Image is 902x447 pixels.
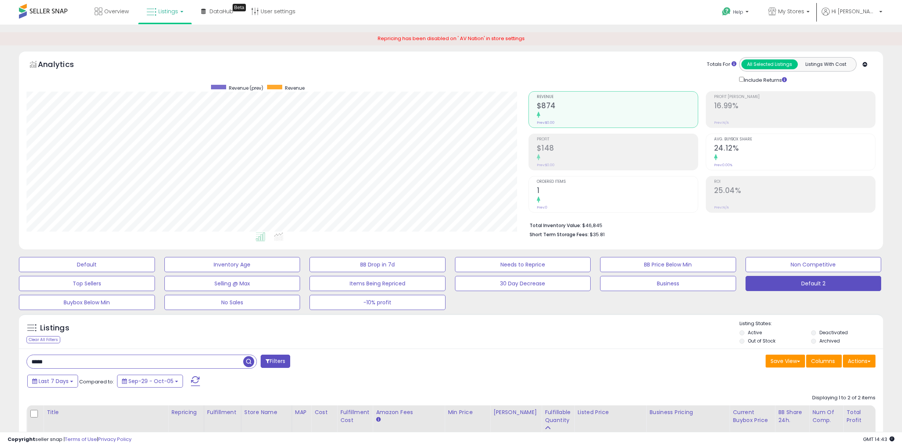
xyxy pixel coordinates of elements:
[207,408,238,416] div: Fulfillment
[812,394,875,402] div: Displaying 1 to 2 of 2 items
[714,186,875,196] h2: 25.04%
[714,163,732,167] small: Prev: 0.00%
[778,408,806,424] div: BB Share 24h.
[117,375,183,388] button: Sep-29 - Oct-05
[537,120,555,125] small: Prev: $0.00
[27,375,78,388] button: Last 7 Days
[537,205,547,210] small: Prev: 0
[19,295,155,310] button: Buybox Below Min
[8,436,131,443] div: seller snap | |
[714,144,875,154] h2: 24.12%
[376,408,441,416] div: Amazon Fees
[741,59,798,69] button: All Selected Listings
[98,436,131,443] a: Privacy Policy
[739,320,883,327] p: Listing States:
[164,257,300,272] button: Inventory Age
[714,180,875,184] span: ROI
[530,220,870,229] li: $46,845
[722,7,731,16] i: Get Help
[649,408,726,416] div: Business Pricing
[714,101,875,112] h2: 16.99%
[778,8,804,15] span: My Stores
[590,231,605,238] span: $35.81
[822,8,882,25] a: Hi [PERSON_NAME]
[714,95,875,99] span: Profit [PERSON_NAME]
[376,416,380,423] small: Amazon Fees.
[746,276,882,291] button: Default 2
[455,276,591,291] button: 30 Day Decrease
[707,61,736,68] div: Totals For
[171,408,201,416] div: Repricing
[806,355,842,368] button: Columns
[261,355,290,368] button: Filters
[314,408,334,416] div: Cost
[714,120,729,125] small: Prev: N/A
[209,8,233,15] span: DataHub
[863,436,894,443] span: 2025-10-14 14:43 GMT
[537,163,555,167] small: Prev: $0.00
[537,95,698,99] span: Revenue
[104,8,129,15] span: Overview
[600,276,736,291] button: Business
[310,257,446,272] button: BB Drop in 7d
[714,137,875,142] span: Avg. Buybox Share
[164,276,300,291] button: Selling @ Max
[79,378,114,385] span: Compared to:
[714,205,729,210] small: Prev: N/A
[340,408,369,424] div: Fulfillment Cost
[8,436,35,443] strong: Copyright
[846,408,874,424] div: Total Profit
[545,408,571,424] div: Fulfillable Quantity
[310,276,446,291] button: Items Being Repriced
[65,436,97,443] a: Terms of Use
[493,408,538,416] div: [PERSON_NAME]
[733,75,796,84] div: Include Returns
[812,408,840,424] div: Num of Comp.
[537,186,698,196] h2: 1
[748,329,762,336] label: Active
[819,329,848,336] label: Deactivated
[285,85,305,91] span: Revenue
[832,8,877,15] span: Hi [PERSON_NAME]
[577,408,643,416] div: Listed Price
[733,408,772,424] div: Current Buybox Price
[455,257,591,272] button: Needs to Reprice
[530,231,589,238] b: Short Term Storage Fees:
[600,257,736,272] button: BB Price Below Min
[746,257,882,272] button: Non Competitive
[537,180,698,184] span: Ordered Items
[229,85,263,91] span: Revenue (prev)
[27,336,60,343] div: Clear All Filters
[310,295,446,310] button: -10% profit
[448,408,487,416] div: Min Price
[530,222,581,229] b: Total Inventory Value:
[128,377,174,385] span: Sep-29 - Oct-05
[537,101,698,112] h2: $874
[295,408,308,416] div: MAP
[733,9,743,15] span: Help
[537,144,698,154] h2: $148
[39,377,69,385] span: Last 7 Days
[47,408,165,416] div: Title
[164,295,300,310] button: No Sales
[244,408,289,416] div: Store Name
[38,59,89,72] h5: Analytics
[819,338,840,344] label: Archived
[843,355,875,368] button: Actions
[811,357,835,365] span: Columns
[766,355,805,368] button: Save View
[40,323,69,333] h5: Listings
[19,276,155,291] button: Top Sellers
[797,59,854,69] button: Listings With Cost
[716,1,756,25] a: Help
[378,35,525,42] span: Repricing has been disabled on ' AV Nation' in store settings
[158,8,178,15] span: Listings
[19,257,155,272] button: Default
[233,4,246,11] div: Tooltip anchor
[748,338,775,344] label: Out of Stock
[537,137,698,142] span: Profit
